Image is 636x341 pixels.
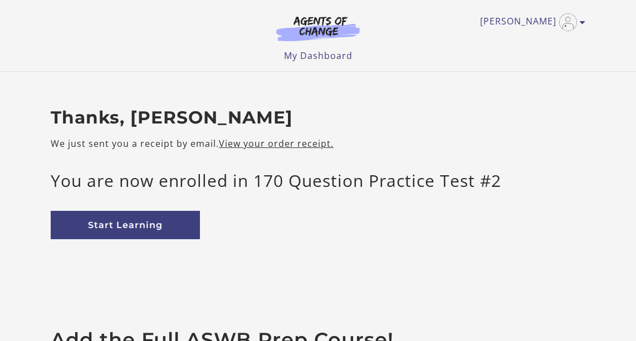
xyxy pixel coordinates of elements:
[51,107,585,129] h2: Thanks, [PERSON_NAME]
[219,137,334,150] a: View your order receipt.
[480,13,580,31] a: Toggle menu
[51,168,585,193] p: You are now enrolled in 170 Question Practice Test #2
[284,50,353,62] a: My Dashboard
[51,211,200,239] a: Start Learning
[51,137,585,150] p: We just sent you a receipt by email.
[265,16,371,41] img: Agents of Change Logo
